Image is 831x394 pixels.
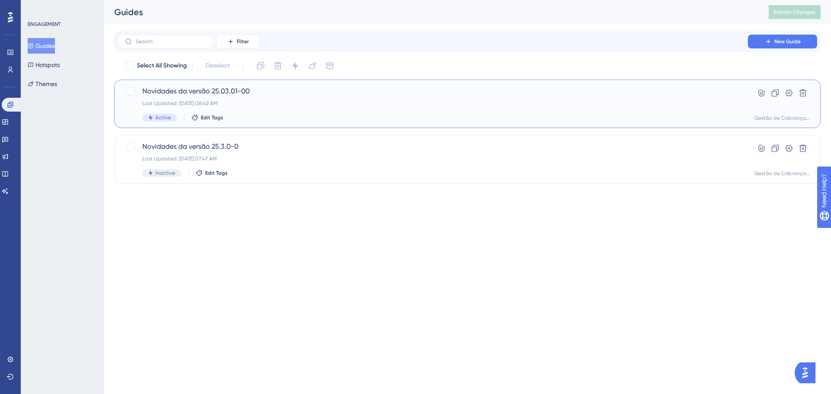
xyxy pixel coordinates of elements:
span: Edit Tags [205,170,228,176]
span: Select All Showing [137,61,187,71]
span: Edit Tags [201,114,223,121]
button: Publish Changes [769,5,821,19]
span: Publish Changes [774,9,815,16]
button: Edit Tags [191,114,223,121]
div: Gestão de Cobranças - Painel [754,115,810,122]
button: Hotspots [28,57,60,73]
input: Search [135,38,206,45]
button: Themes [28,76,57,92]
span: Active [155,114,171,121]
button: Filter [216,35,260,48]
span: Deselect [206,61,230,71]
button: Guides [28,38,55,54]
button: Edit Tags [196,170,228,176]
span: Novidades da versão 25.3.0-0 [142,141,723,152]
button: Deselect [198,58,238,74]
span: New Guide [774,38,801,45]
div: Gestão de Cobranças - Painel [754,170,810,177]
span: Novidades da versão 25.03.01-00 [142,86,723,96]
div: Last Updated: [DATE] 07:47 AM [142,155,723,162]
button: New Guide [748,35,817,48]
div: ENGAGEMENT [28,21,61,28]
div: Guides [114,6,747,18]
span: Filter [237,38,249,45]
div: Last Updated: [DATE] 08:42 AM [142,100,723,107]
iframe: UserGuiding AI Assistant Launcher [795,360,821,386]
span: Need Help? [20,2,54,13]
span: Inactive [155,170,175,176]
